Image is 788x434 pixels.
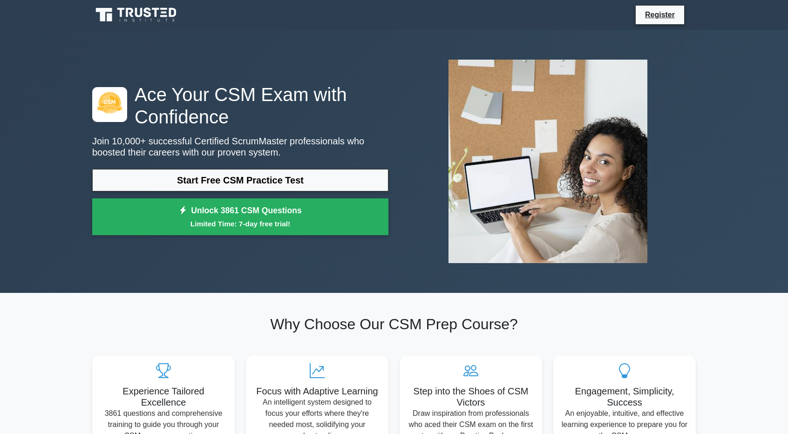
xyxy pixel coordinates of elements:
h5: Experience Tailored Excellence [100,386,227,408]
small: Limited Time: 7-day free trial! [104,218,377,229]
a: Register [639,9,680,20]
a: Unlock 3861 CSM QuestionsLimited Time: 7-day free trial! [92,198,388,236]
h5: Focus with Adaptive Learning [253,386,381,397]
h5: Engagement, Simplicity, Success [561,386,688,408]
h1: Ace Your CSM Exam with Confidence [92,83,388,128]
a: Start Free CSM Practice Test [92,169,388,191]
p: Join 10,000+ successful Certified ScrumMaster professionals who boosted their careers with our pr... [92,136,388,158]
h5: Step into the Shoes of CSM Victors [407,386,535,408]
h2: Why Choose Our CSM Prep Course? [92,315,696,333]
